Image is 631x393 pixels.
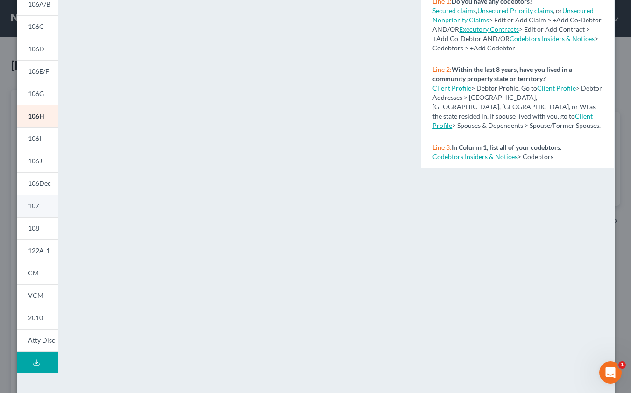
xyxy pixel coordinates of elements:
a: Unsecured Priority claims [477,7,553,14]
a: CM [17,262,58,284]
span: 1 [618,361,626,369]
span: > Edit or Add Contract > +Add Co-Debtor AND/OR [432,25,590,42]
a: 106C [17,15,58,38]
span: 106D [28,45,44,53]
iframe: Intercom live chat [599,361,622,384]
span: Line 2: [432,65,452,73]
a: Executory Contracts [459,25,519,33]
span: , or [477,7,562,14]
span: VCM [28,291,43,299]
span: 106J [28,157,42,165]
span: > Edit or Add Claim > +Add Co-Debtor AND/OR [432,7,602,33]
span: 106C [28,22,44,30]
a: 107 [17,195,58,217]
strong: Within the last 8 years, have you lived in a community property state or territory? [432,65,572,83]
span: > Debtor Profile. Go to [432,84,537,92]
a: Secured claims [432,7,476,14]
a: Client Profile [432,84,471,92]
a: VCM [17,284,58,307]
a: 2010 [17,307,58,329]
span: Line 3: [432,143,452,151]
span: 106Dec [28,179,51,187]
a: Codebtors Insiders & Notices [510,35,595,42]
strong: In Column 1, list all of your codebtors. [452,143,561,151]
span: 122A-1 [28,246,50,254]
a: Atty Disc [17,329,58,352]
span: 106E/F [28,67,49,75]
span: 107 [28,202,39,210]
a: 106I [17,127,58,150]
span: 106G [28,90,44,98]
a: 108 [17,217,58,239]
span: 108 [28,224,39,232]
a: Codebtors Insiders & Notices [432,153,518,161]
a: 106E/F [17,60,58,83]
a: 122A-1 [17,239,58,262]
a: Unsecured Nonpriority Claims [432,7,594,24]
span: > Codebtors [518,153,553,161]
span: Atty Disc [28,336,55,344]
a: 106J [17,150,58,172]
span: > Codebtors > +Add Codebtor [432,35,598,52]
span: 2010 [28,314,43,322]
span: 106I [28,134,41,142]
a: 106G [17,83,58,105]
a: 106H [17,105,58,127]
a: 106D [17,38,58,60]
a: 106Dec [17,172,58,195]
a: Client Profile [537,84,576,92]
span: , [432,7,477,14]
span: 106H [28,112,44,120]
span: CM [28,269,39,277]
